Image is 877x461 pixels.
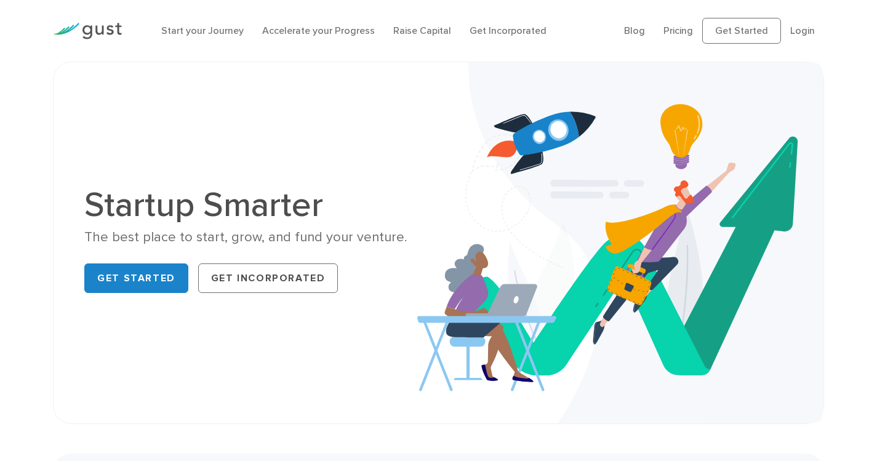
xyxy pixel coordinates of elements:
a: Raise Capital [393,25,451,36]
h1: Startup Smarter [84,188,429,222]
a: Pricing [663,25,693,36]
a: Get Incorporated [470,25,547,36]
a: Get Incorporated [198,263,338,293]
a: Accelerate your Progress [262,25,375,36]
img: Startup Smarter Hero [417,62,823,423]
a: Blog [624,25,645,36]
img: Gust Logo [53,23,122,39]
a: Get Started [702,18,781,44]
a: Start your Journey [161,25,244,36]
a: Get Started [84,263,188,293]
div: The best place to start, grow, and fund your venture. [84,228,429,246]
a: Login [790,25,815,36]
